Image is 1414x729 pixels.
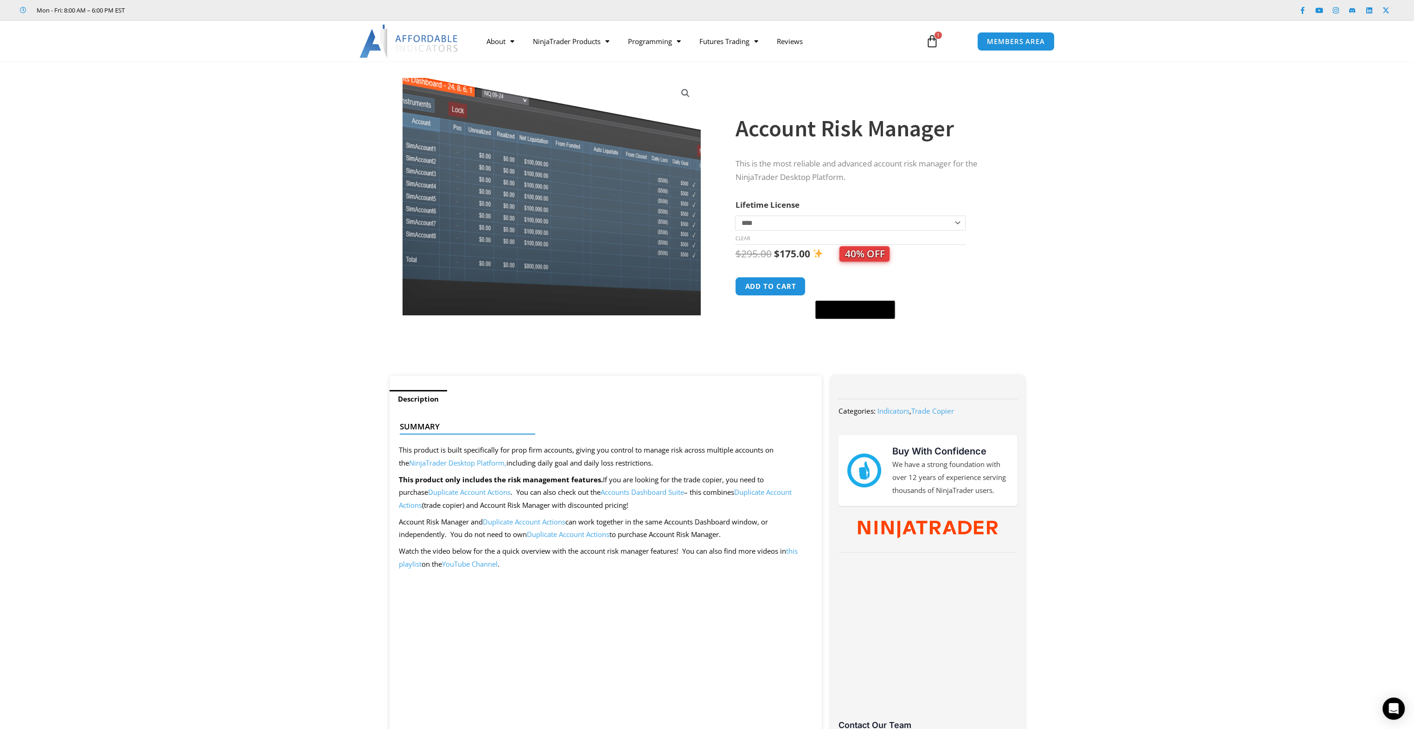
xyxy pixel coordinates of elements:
span: Mon - Fri: 8:00 AM – 6:00 PM EST [34,5,125,16]
a: Duplicate Account Actions [428,487,511,497]
nav: Menu [477,31,915,52]
img: mark thumbs good 43913 | Affordable Indicators – NinjaTrader [847,454,881,487]
strong: This product only includes the risk management features. [399,475,603,484]
p: Watch the video below for the a quick overview with the account risk manager features! You can al... [399,545,813,571]
span: $ [735,247,741,260]
a: Indicators [877,406,909,416]
bdi: 175.00 [774,247,810,260]
a: MEMBERS AREA [977,32,1055,51]
p: If you are looking for the trade copier, you need to purchase . You can also check out the – this... [399,473,813,512]
div: Open Intercom Messenger [1382,697,1405,720]
a: YouTube Channel [442,559,498,569]
span: $ [774,247,779,260]
span: , [877,406,953,416]
a: Clear options [735,235,749,242]
a: this playlist [399,546,798,569]
p: We have a strong foundation with over 12 years of experience serving thousands of NinjaTrader users. [892,458,1008,497]
h3: Buy With Confidence [892,444,1008,458]
a: View full-screen image gallery [677,85,694,102]
img: ✨ [813,249,823,258]
a: Duplicate Account Actions [527,530,609,539]
label: Lifetime License [735,199,799,210]
iframe: Customer reviews powered by Trustpilot [838,564,1017,727]
a: Duplicate Account Actions [483,517,565,526]
button: Add to cart [735,277,806,296]
a: NinjaTrader Products [524,31,619,52]
iframe: PayPal Message 1 [735,325,1006,333]
a: Futures Trading [690,31,768,52]
a: 1 [912,28,953,55]
img: NinjaTrader Wordmark color RGB | Affordable Indicators – NinjaTrader [858,521,998,538]
a: Description [390,390,447,408]
span: 40% OFF [839,246,889,262]
a: Accounts Dashboard Suite [601,487,684,497]
a: NinjaTrader Desktop Platform, [409,458,506,467]
p: Account Risk Manager and can work together in the same Accounts Dashboard window, or independentl... [399,516,813,542]
a: Trade Copier [911,406,953,416]
span: 1 [934,32,942,39]
bdi: 295.00 [735,247,771,260]
span: MEMBERS AREA [987,38,1045,45]
h1: Account Risk Manager [735,112,1006,145]
a: About [477,31,524,52]
a: Reviews [768,31,812,52]
p: This product is built specifically for prop firm accounts, giving you control to manage risk acro... [399,444,813,470]
button: Buy with GPay [815,301,895,319]
iframe: Customer reviews powered by Trustpilot [138,6,277,15]
img: LogoAI | Affordable Indicators – NinjaTrader [359,25,459,58]
iframe: Secure express checkout frame [813,275,897,298]
p: This is the most reliable and advanced account risk manager for the NinjaTrader Desktop Platform. [735,157,1006,184]
span: Categories: [838,406,875,416]
a: Programming [619,31,690,52]
h4: Summary [400,422,805,431]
